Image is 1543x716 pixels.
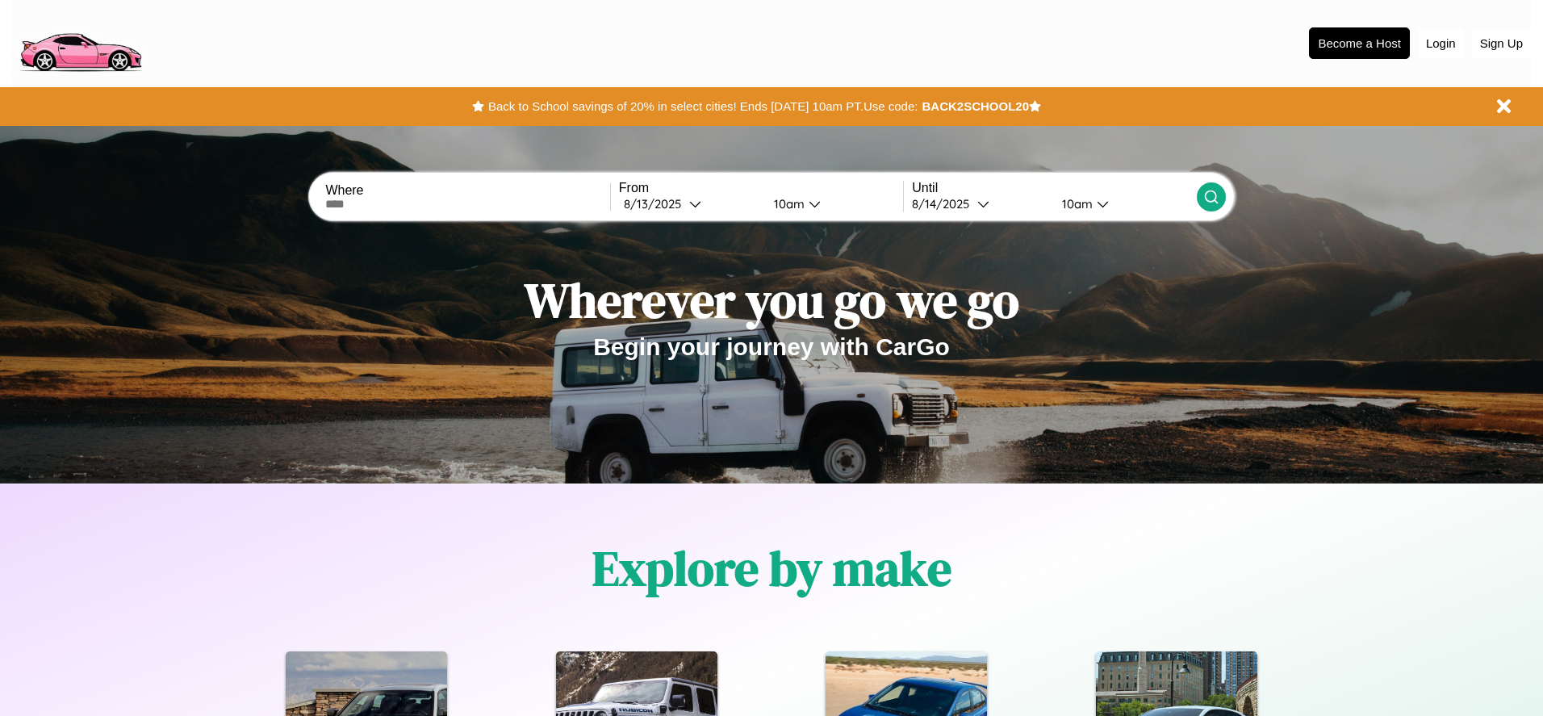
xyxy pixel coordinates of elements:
button: 10am [761,195,903,212]
label: Where [325,183,609,198]
button: Become a Host [1309,27,1410,59]
label: Until [912,181,1196,195]
b: BACK2SCHOOL20 [922,99,1029,113]
button: 8/13/2025 [619,195,761,212]
button: Login [1418,28,1464,58]
div: 10am [766,196,809,211]
div: 8 / 13 / 2025 [624,196,689,211]
div: 8 / 14 / 2025 [912,196,977,211]
div: 10am [1054,196,1097,211]
h1: Explore by make [592,535,951,601]
button: Sign Up [1472,28,1531,58]
label: From [619,181,903,195]
button: Back to School savings of 20% in select cities! Ends [DATE] 10am PT.Use code: [484,95,922,118]
img: logo [12,8,148,76]
button: 10am [1049,195,1196,212]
